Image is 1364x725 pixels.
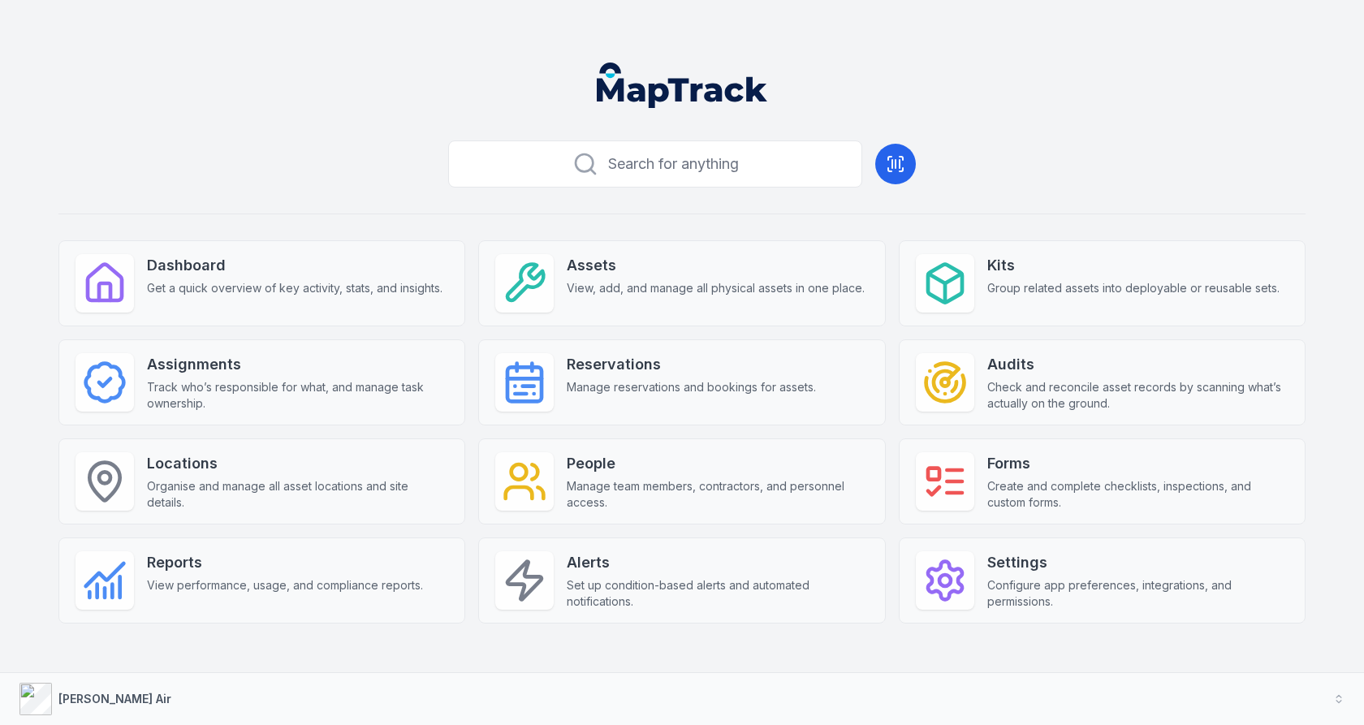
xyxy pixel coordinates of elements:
span: Organise and manage all asset locations and site details. [147,478,448,511]
span: Get a quick overview of key activity, stats, and insights. [147,280,442,296]
strong: Forms [987,452,1288,475]
a: LocationsOrganise and manage all asset locations and site details. [58,438,465,524]
strong: Kits [987,254,1280,277]
span: Configure app preferences, integrations, and permissions. [987,577,1288,610]
button: Search for anything [448,140,862,188]
a: AuditsCheck and reconcile asset records by scanning what’s actually on the ground. [899,339,1306,425]
a: KitsGroup related assets into deployable or reusable sets. [899,240,1306,326]
a: AlertsSet up condition-based alerts and automated notifications. [478,537,885,624]
strong: Settings [987,551,1288,574]
a: FormsCreate and complete checklists, inspections, and custom forms. [899,438,1306,524]
strong: [PERSON_NAME] Air [58,692,171,706]
strong: Reservations [567,353,816,376]
span: Set up condition-based alerts and automated notifications. [567,577,868,610]
strong: Assignments [147,353,448,376]
span: View, add, and manage all physical assets in one place. [567,280,865,296]
strong: Dashboard [147,254,442,277]
span: Manage reservations and bookings for assets. [567,379,816,395]
strong: Locations [147,452,448,475]
nav: Global [571,63,793,108]
span: View performance, usage, and compliance reports. [147,577,423,593]
strong: Reports [147,551,423,574]
span: Group related assets into deployable or reusable sets. [987,280,1280,296]
span: Check and reconcile asset records by scanning what’s actually on the ground. [987,379,1288,412]
a: AssetsView, add, and manage all physical assets in one place. [478,240,885,326]
a: ReservationsManage reservations and bookings for assets. [478,339,885,425]
a: ReportsView performance, usage, and compliance reports. [58,537,465,624]
strong: Audits [987,353,1288,376]
strong: Alerts [567,551,868,574]
span: Track who’s responsible for what, and manage task ownership. [147,379,448,412]
strong: People [567,452,868,475]
a: DashboardGet a quick overview of key activity, stats, and insights. [58,240,465,326]
strong: Assets [567,254,865,277]
a: SettingsConfigure app preferences, integrations, and permissions. [899,537,1306,624]
a: PeopleManage team members, contractors, and personnel access. [478,438,885,524]
span: Create and complete checklists, inspections, and custom forms. [987,478,1288,511]
span: Search for anything [608,153,739,175]
a: AssignmentsTrack who’s responsible for what, and manage task ownership. [58,339,465,425]
span: Manage team members, contractors, and personnel access. [567,478,868,511]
